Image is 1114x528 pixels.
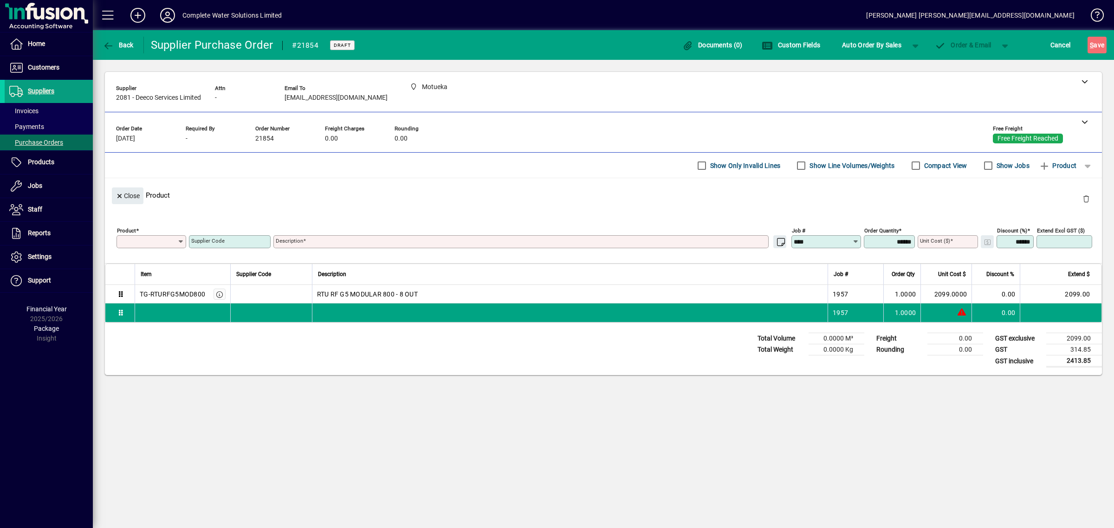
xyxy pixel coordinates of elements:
a: Customers [5,56,93,79]
span: ave [1090,38,1104,52]
button: Profile [153,7,182,24]
span: Documents (0) [682,41,743,49]
span: Description [318,269,346,279]
span: Customers [28,64,59,71]
a: Settings [5,245,93,269]
a: Products [5,151,93,174]
button: Order & Email [930,37,996,53]
mat-label: Order Quantity [864,227,899,234]
span: Jobs [28,182,42,189]
a: Support [5,269,93,292]
span: 1957 [833,290,848,299]
span: Back [103,41,134,49]
td: Rounding [872,344,927,355]
td: 2099.00 [1046,333,1102,344]
span: Extend $ [1068,269,1090,279]
td: GST inclusive [991,355,1046,367]
app-page-header-button: Back [93,37,144,53]
td: 2099.00 [1020,285,1101,303]
td: 0.00 [972,285,1020,303]
a: Invoices [5,103,93,119]
span: Discount % [986,269,1014,279]
label: Show Only Invalid Lines [708,161,781,170]
td: Freight [872,333,927,344]
span: Settings [28,253,52,260]
td: 0.00 [972,303,1020,322]
span: 21854 [255,135,274,142]
button: Add [123,7,153,24]
span: Cancel [1050,38,1071,52]
a: Reports [5,222,93,245]
td: 2413.85 [1046,355,1102,367]
span: Free Freight Reached [997,135,1058,142]
span: Purchase Orders [9,139,63,146]
div: [PERSON_NAME] [PERSON_NAME][EMAIL_ADDRESS][DOMAIN_NAME] [866,8,1075,23]
span: - [186,135,188,142]
a: Home [5,32,93,56]
span: Custom Fields [762,41,820,49]
span: Payments [9,123,44,130]
div: #21854 [292,38,318,53]
span: Supplier Code [236,269,271,279]
span: 0.00 [395,135,408,142]
app-page-header-button: Delete [1075,194,1097,203]
button: Back [100,37,136,53]
span: Job # [834,269,848,279]
span: Unit Cost $ [938,269,966,279]
a: Purchase Orders [5,135,93,150]
button: Custom Fields [759,37,823,53]
td: 314.85 [1046,344,1102,355]
button: Auto Order By Sales [837,37,906,53]
span: [EMAIL_ADDRESS][DOMAIN_NAME] [285,94,388,102]
button: Close [112,187,143,204]
span: Suppliers [28,87,54,95]
span: S [1090,41,1094,49]
span: Financial Year [26,305,67,313]
button: Delete [1075,187,1097,210]
mat-label: Description [276,238,303,244]
td: GST exclusive [991,333,1046,344]
span: Reports [28,229,51,237]
label: Show Line Volumes/Weights [808,161,894,170]
mat-label: Discount (%) [997,227,1027,234]
td: Total Volume [753,333,809,344]
td: 1.0000 [883,285,920,303]
button: Documents (0) [680,37,745,53]
label: Compact View [922,161,967,170]
span: Home [28,40,45,47]
span: Auto Order By Sales [842,38,901,52]
button: Save [1088,37,1107,53]
app-page-header-button: Close [110,191,146,200]
td: Total Weight [753,344,809,355]
a: Payments [5,119,93,135]
td: 2099.0000 [920,285,972,303]
span: Order Qty [892,269,915,279]
div: TG-RTURFG5MOD800 [140,290,205,299]
span: Order & Email [935,41,991,49]
a: Jobs [5,174,93,198]
td: 0.00 [927,333,983,344]
td: 1.0000 [883,303,920,322]
label: Show Jobs [995,161,1030,170]
td: 0.0000 M³ [809,333,864,344]
span: [DATE] [116,135,135,142]
button: Cancel [1048,37,1073,53]
mat-label: Extend excl GST ($) [1037,227,1085,234]
a: Staff [5,198,93,221]
span: 2081 - Deeco Services Limited [116,94,201,102]
div: Supplier Purchase Order [151,38,273,52]
span: Package [34,325,59,332]
span: Draft [334,42,351,48]
mat-label: Unit Cost ($) [920,238,950,244]
span: Products [28,158,54,166]
td: 0.0000 Kg [809,344,864,355]
span: Item [141,269,152,279]
span: Staff [28,206,42,213]
span: Support [28,277,51,284]
div: Complete Water Solutions Limited [182,8,282,23]
span: 1957 [833,308,848,317]
mat-label: Product [117,227,136,234]
td: GST [991,344,1046,355]
a: Knowledge Base [1084,2,1102,32]
mat-label: Job # [792,227,805,234]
